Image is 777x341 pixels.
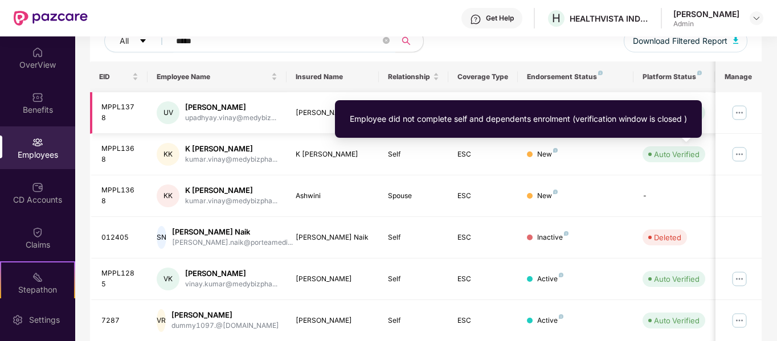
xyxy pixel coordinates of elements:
img: svg+xml;base64,PHN2ZyB4bWxucz0iaHR0cDovL3d3dy53My5vcmcvMjAwMC9zdmciIHdpZHRoPSI4IiBoZWlnaHQ9IjgiIH... [553,190,558,194]
div: SN [157,226,166,249]
img: manageButton [730,311,749,330]
img: svg+xml;base64,PHN2ZyBpZD0iQmVuZWZpdHMiIHhtbG5zPSJodHRwOi8vd3d3LnczLm9yZy8yMDAwL3N2ZyIgd2lkdGg9Ij... [32,92,43,103]
span: EID [99,72,130,81]
div: New [537,191,558,202]
div: Get Help [486,14,514,23]
img: svg+xml;base64,PHN2ZyBpZD0iU2V0dGluZy0yMHgyMCIgeG1sbnM9Imh0dHA6Ly93d3cudzMub3JnLzIwMDAvc3ZnIiB3aW... [12,314,23,326]
img: New Pazcare Logo [14,11,88,26]
div: Inactive [537,232,569,243]
div: Settings [26,314,63,326]
div: Ashwini [296,191,370,202]
img: manageButton [730,104,749,122]
div: KK [157,184,179,207]
button: Allcaret-down [104,30,174,52]
div: MPPL1378 [101,102,139,124]
div: MPPL1285 [101,268,139,290]
img: svg+xml;base64,PHN2ZyB4bWxucz0iaHR0cDovL3d3dy53My5vcmcvMjAwMC9zdmciIHdpZHRoPSI4IiBoZWlnaHQ9IjgiIH... [553,148,558,153]
div: KK [157,143,179,166]
span: close-circle [383,36,390,47]
span: Employee Name [157,72,269,81]
button: search [395,30,424,52]
div: [PERSON_NAME].naik@porteamedi... [172,237,293,248]
img: svg+xml;base64,PHN2ZyB4bWxucz0iaHR0cDovL3d3dy53My5vcmcvMjAwMC9zdmciIHdpZHRoPSI4IiBoZWlnaHQ9IjgiIH... [559,314,563,319]
button: Download Filtered Report [624,30,748,52]
span: search [395,36,418,46]
div: MPPL1368 [101,185,139,207]
div: Self [388,232,439,243]
div: Auto Verified [654,149,700,160]
div: [PERSON_NAME] Naik [296,232,370,243]
span: Download Filtered Report [633,35,727,47]
div: [PERSON_NAME] [296,315,370,326]
div: [PERSON_NAME] [296,108,370,118]
div: ESC [457,149,509,160]
span: All [120,35,129,47]
div: Employee did not complete self and dependents enrolment (verification window is closed ) [350,113,687,125]
div: K [PERSON_NAME] [296,149,370,160]
div: Auto Verified [654,315,700,326]
div: ESC [457,232,509,243]
span: caret-down [139,37,147,46]
div: dummy1097.@[DOMAIN_NAME] [171,321,279,331]
div: vinay.kumar@medybizpha... [185,279,277,290]
th: Manage [715,61,762,92]
div: [PERSON_NAME] [673,9,739,19]
img: svg+xml;base64,PHN2ZyBpZD0iSGVscC0zMngzMiIgeG1sbnM9Imh0dHA6Ly93d3cudzMub3JnLzIwMDAvc3ZnIiB3aWR0aD... [470,14,481,25]
img: svg+xml;base64,PHN2ZyBpZD0iRW1wbG95ZWVzIiB4bWxucz0iaHR0cDovL3d3dy53My5vcmcvMjAwMC9zdmciIHdpZHRoPS... [32,137,43,148]
img: svg+xml;base64,PHN2ZyB4bWxucz0iaHR0cDovL3d3dy53My5vcmcvMjAwMC9zdmciIHdpZHRoPSI4IiBoZWlnaHQ9IjgiIH... [697,71,702,75]
th: Insured Name [287,61,379,92]
div: [PERSON_NAME] Naik [172,227,293,237]
span: Relationship [388,72,431,81]
img: svg+xml;base64,PHN2ZyB4bWxucz0iaHR0cDovL3d3dy53My5vcmcvMjAwMC9zdmciIHdpZHRoPSI4IiBoZWlnaHQ9IjgiIH... [598,71,603,75]
img: svg+xml;base64,PHN2ZyB4bWxucz0iaHR0cDovL3d3dy53My5vcmcvMjAwMC9zdmciIHdpZHRoPSI4IiBoZWlnaHQ9IjgiIH... [564,231,569,236]
div: [PERSON_NAME] [185,268,277,279]
th: Coverage Type [448,61,518,92]
div: [PERSON_NAME] [185,102,276,113]
th: Relationship [379,61,448,92]
div: Active [537,315,563,326]
div: ESC [457,315,509,326]
img: svg+xml;base64,PHN2ZyB4bWxucz0iaHR0cDovL3d3dy53My5vcmcvMjAwMC9zdmciIHdpZHRoPSI4IiBoZWlnaHQ9IjgiIH... [559,273,563,277]
img: svg+xml;base64,PHN2ZyBpZD0iRHJvcGRvd24tMzJ4MzIiIHhtbG5zPSJodHRwOi8vd3d3LnczLm9yZy8yMDAwL3N2ZyIgd2... [752,14,761,23]
div: MPPL1368 [101,143,139,165]
span: close-circle [383,37,390,44]
div: 012405 [101,232,139,243]
div: ESC [457,191,509,202]
div: Deleted [654,232,681,243]
img: svg+xml;base64,PHN2ZyBpZD0iSG9tZSIgeG1sbnM9Imh0dHA6Ly93d3cudzMub3JnLzIwMDAvc3ZnIiB3aWR0aD0iMjAiIG... [32,47,43,58]
div: Self [388,149,439,160]
td: - [633,175,714,217]
div: Self [388,315,439,326]
div: Stepathon [1,284,74,295]
div: Platform Status [643,72,705,81]
img: svg+xml;base64,PHN2ZyBpZD0iQ2xhaW0iIHhtbG5zPSJodHRwOi8vd3d3LnczLm9yZy8yMDAwL3N2ZyIgd2lkdGg9IjIwIi... [32,227,43,238]
div: Self [388,274,439,285]
span: H [552,11,561,25]
img: manageButton [730,270,749,288]
th: EID [90,61,148,92]
img: svg+xml;base64,PHN2ZyBpZD0iQ0RfQWNjb3VudHMiIGRhdGEtbmFtZT0iQ0QgQWNjb3VudHMiIHhtbG5zPSJodHRwOi8vd3... [32,182,43,193]
div: Endorsement Status [527,72,624,81]
div: K [PERSON_NAME] [185,185,277,196]
div: upadhyay.vinay@medybiz... [185,113,276,124]
div: VK [157,268,179,290]
div: K [PERSON_NAME] [185,143,277,154]
div: [PERSON_NAME] [171,310,279,321]
div: Active [537,274,563,285]
div: VR [157,309,166,332]
img: svg+xml;base64,PHN2ZyB4bWxucz0iaHR0cDovL3d3dy53My5vcmcvMjAwMC9zdmciIHhtbG5zOnhsaW5rPSJodHRwOi8vd3... [733,37,739,44]
div: [PERSON_NAME] [296,274,370,285]
div: UV [157,101,179,124]
th: Employee Name [148,61,287,92]
div: kumar.vinay@medybizpha... [185,196,277,207]
div: New [537,149,558,160]
div: kumar.vinay@medybizpha... [185,154,277,165]
div: Admin [673,19,739,28]
div: Auto Verified [654,273,700,285]
div: 7287 [101,315,139,326]
div: Spouse [388,191,439,202]
div: HEALTHVISTA INDIA LIMITED [570,13,649,24]
div: ESC [457,274,509,285]
img: svg+xml;base64,PHN2ZyB4bWxucz0iaHR0cDovL3d3dy53My5vcmcvMjAwMC9zdmciIHdpZHRoPSIyMSIgaGVpZ2h0PSIyMC... [32,272,43,283]
img: manageButton [730,145,749,163]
